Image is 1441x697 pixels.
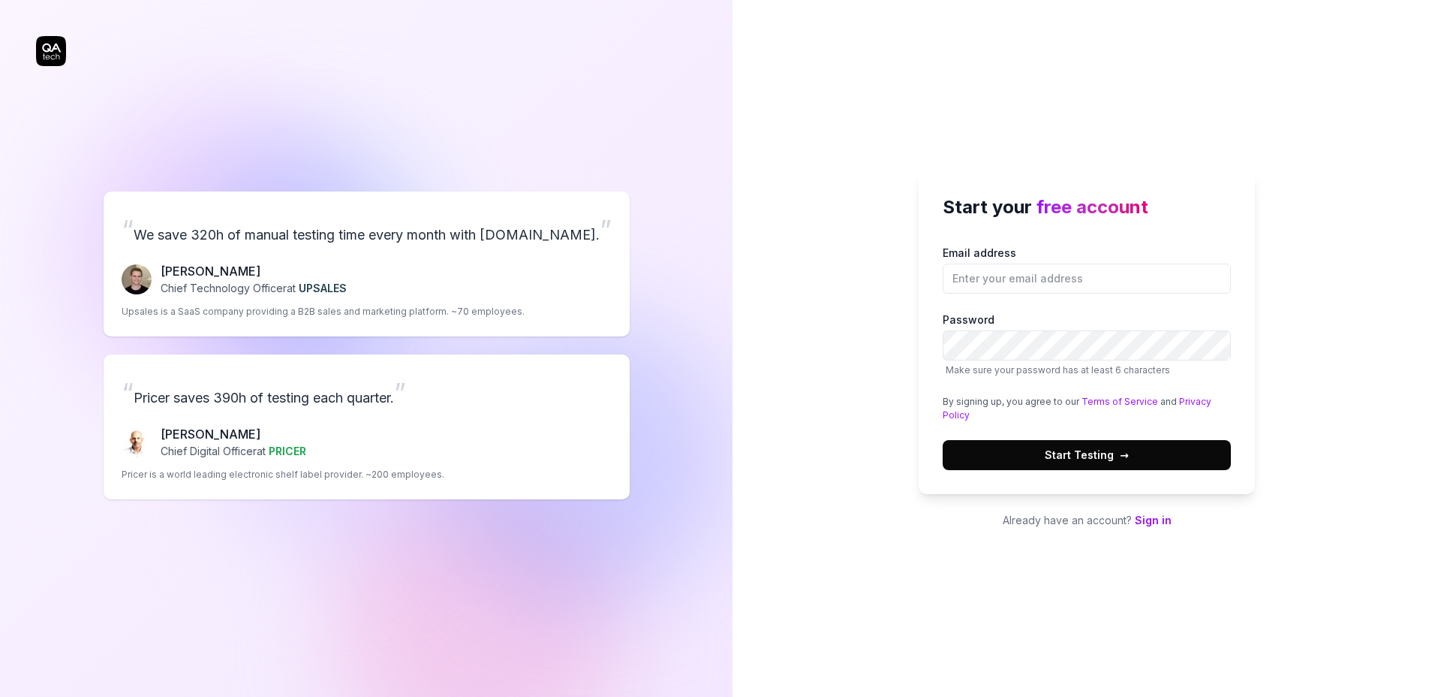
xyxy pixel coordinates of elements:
button: Start Testing→ [943,440,1231,470]
p: Upsales is a SaaS company providing a B2B sales and marketing platform. ~70 employees. [122,305,525,318]
p: [PERSON_NAME] [161,262,347,280]
span: → [1120,447,1129,463]
span: UPSALES [299,282,347,294]
p: Pricer saves 390h of testing each quarter. [122,373,612,413]
p: Already have an account? [919,512,1255,528]
a: Privacy Policy [943,396,1211,421]
span: “ [122,213,134,246]
a: Terms of Service [1082,396,1158,407]
span: Start Testing [1045,447,1129,463]
span: ” [600,213,612,246]
a: Sign in [1135,514,1172,527]
a: “Pricer saves 390h of testing each quarter.”Chris Chalkitis[PERSON_NAME]Chief Digital Officerat P... [104,355,630,499]
span: PRICER [269,445,306,457]
img: Chris Chalkitis [122,427,152,457]
span: free account [1036,196,1148,218]
h2: Start your [943,194,1231,221]
input: PasswordMake sure your password has at least 6 characters [943,330,1231,361]
span: Make sure your password has at least 6 characters [946,364,1170,376]
img: Fredrik Seidl [122,264,152,294]
label: Email address [943,245,1231,294]
p: [PERSON_NAME] [161,425,306,443]
p: Chief Technology Officer at [161,280,347,296]
p: Chief Digital Officer at [161,443,306,459]
div: By signing up, you agree to our and [943,395,1231,422]
label: Password [943,312,1231,377]
span: ” [394,376,406,409]
a: “We save 320h of manual testing time every month with [DOMAIN_NAME].”Fredrik Seidl[PERSON_NAME]Ch... [104,192,630,336]
p: We save 320h of manual testing time every month with [DOMAIN_NAME]. [122,210,612,250]
input: Email address [943,264,1231,294]
p: Pricer is a world leading electronic shelf label provider. ~200 employees. [122,468,444,481]
span: “ [122,376,134,409]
